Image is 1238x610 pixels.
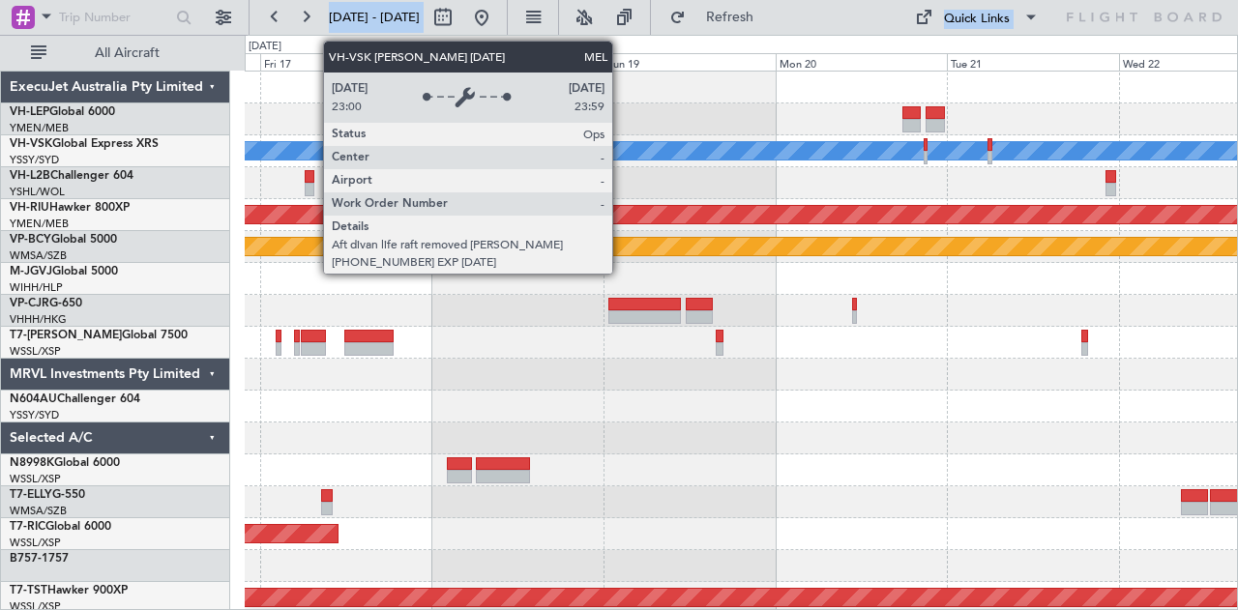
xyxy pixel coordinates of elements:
[59,3,170,32] input: Trip Number
[10,330,188,341] a: T7-[PERSON_NAME]Global 7500
[10,266,52,277] span: M-JGVJ
[10,585,128,596] a: T7-TSTHawker 900XP
[10,121,69,135] a: YMEN/MEB
[21,38,210,69] button: All Aircraft
[10,489,85,501] a: T7-ELLYG-550
[10,280,63,295] a: WIHH/HLP
[249,39,281,55] div: [DATE]
[690,11,771,24] span: Refresh
[10,153,59,167] a: YSSY/SYD
[10,298,49,309] span: VP-CJR
[10,521,45,533] span: T7-RIC
[10,106,49,118] span: VH-LEP
[10,489,52,501] span: T7-ELLY
[432,53,604,71] div: Sat 18
[10,393,140,405] a: N604AUChallenger 604
[905,2,1048,33] button: Quick Links
[10,266,118,277] a: M-JGVJGlobal 5000
[10,234,117,246] a: VP-BCYGlobal 5000
[260,53,432,71] div: Fri 17
[944,10,1010,29] div: Quick Links
[604,53,776,71] div: Sun 19
[10,106,115,118] a: VH-LEPGlobal 6000
[329,9,420,26] span: [DATE] - [DATE]
[10,536,61,550] a: WSSL/XSP
[10,585,47,596] span: T7-TST
[10,170,133,182] a: VH-L2BChallenger 604
[10,298,82,309] a: VP-CJRG-650
[10,457,120,469] a: N8998KGlobal 6000
[10,344,61,359] a: WSSL/XSP
[10,138,159,150] a: VH-VSKGlobal Express XRS
[10,217,69,231] a: YMEN/MEB
[343,136,388,165] div: No Crew
[10,457,54,469] span: N8998K
[10,504,67,518] a: WMSA/SZB
[10,553,48,565] span: B757-1
[50,46,204,60] span: All Aircraft
[10,393,57,405] span: N604AU
[661,2,777,33] button: Refresh
[10,408,59,422] a: YSSY/SYD
[10,248,67,263] a: WMSA/SZB
[10,138,52,150] span: VH-VSK
[10,472,61,486] a: WSSL/XSP
[10,330,122,341] span: T7-[PERSON_NAME]
[10,202,49,214] span: VH-RIU
[10,234,51,246] span: VP-BCY
[947,53,1119,71] div: Tue 21
[10,312,67,327] a: VHHH/HKG
[776,53,948,71] div: Mon 20
[10,202,130,214] a: VH-RIUHawker 800XP
[10,553,69,565] a: B757-1757
[10,185,65,199] a: YSHL/WOL
[10,170,50,182] span: VH-L2B
[10,521,111,533] a: T7-RICGlobal 6000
